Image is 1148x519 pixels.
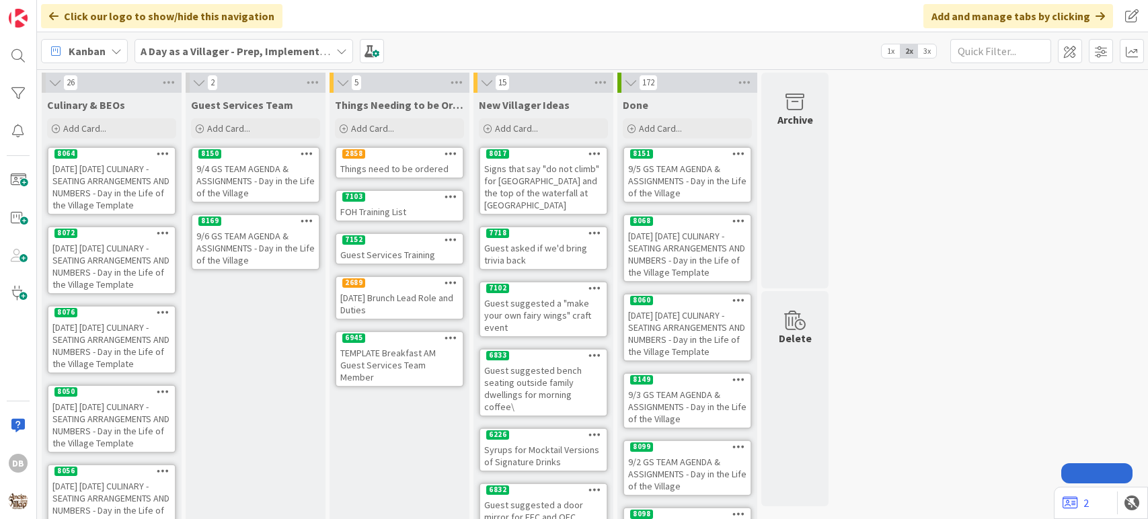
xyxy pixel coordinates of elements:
div: FOH Training List [336,203,463,221]
div: [DATE] [DATE] CULINARY - SEATING ARRANGEMENTS AND NUMBERS - Day in the Life of the Village Template [48,319,175,372]
div: Delete [779,330,812,346]
div: 8072 [48,227,175,239]
a: 8060[DATE] [DATE] CULINARY - SEATING ARRANGEMENTS AND NUMBERS - Day in the Life of the Village Te... [623,293,752,362]
div: 6833 [486,351,509,360]
div: Add and manage tabs by clicking [923,4,1113,28]
span: Add Card... [63,122,106,134]
div: 6832 [480,484,607,496]
div: 7102Guest suggested a "make your own fairy wings" craft event [480,282,607,336]
span: 2x [900,44,918,58]
a: 6833Guest suggested bench seating outside family dwellings for morning coffee\ [479,348,608,417]
div: Archive [777,112,813,128]
div: Guest suggested a "make your own fairy wings" craft event [480,294,607,336]
a: 8068[DATE] [DATE] CULINARY - SEATING ARRANGEMENTS AND NUMBERS - Day in the Life of the Village Te... [623,214,752,282]
span: 5 [351,75,362,91]
div: 9/4 GS TEAM AGENDA & ASSIGNMENTS - Day in the Life of the Village [192,160,319,202]
div: 6226 [480,429,607,441]
div: 8050 [54,387,77,397]
div: Syrups for Mocktail Versions of Signature Drinks [480,441,607,471]
div: 6226Syrups for Mocktail Versions of Signature Drinks [480,429,607,471]
img: avatar [9,491,28,510]
div: Guest suggested bench seating outside family dwellings for morning coffee\ [480,362,607,415]
span: 15 [495,75,510,91]
div: 8060 [630,296,653,305]
div: 8017 [480,148,607,160]
span: 2 [207,75,218,91]
div: 8072[DATE] [DATE] CULINARY - SEATING ARRANGEMENTS AND NUMBERS - Day in the Life of the Village Te... [48,227,175,293]
div: [DATE] [DATE] CULINARY - SEATING ARRANGEMENTS AND NUMBERS - Day in the Life of the Village Template [48,239,175,293]
div: 7718 [480,227,607,239]
div: 81499/3 GS TEAM AGENDA & ASSIGNMENTS - Day in the Life of the Village [624,374,751,428]
b: A Day as a Villager - Prep, Implement and Execute [141,44,381,58]
div: 9/5 GS TEAM AGENDA & ASSIGNMENTS - Day in the Life of the Village [624,160,751,202]
div: 8169 [192,215,319,227]
a: 2689[DATE] Brunch Lead Role and Duties [335,276,464,320]
a: 2858Things need to be ordered [335,147,464,179]
a: 8064[DATE] [DATE] CULINARY - SEATING ARRANGEMENTS AND NUMBERS - Day in the Life of the Village Te... [47,147,176,215]
div: 6945TEMPLATE Breakfast AM Guest Services Team Member [336,332,463,386]
div: 8150 [192,148,319,160]
div: 6832 [486,485,509,495]
div: Things need to be ordered [336,160,463,177]
a: 8017Signs that say "do not climb" for [GEOGRAPHIC_DATA] and the top of the waterfall at [GEOGRAPH... [479,147,608,215]
div: [DATE] Brunch Lead Role and Duties [336,289,463,319]
div: 8149 [624,374,751,386]
a: 81699/6 GS TEAM AGENDA & ASSIGNMENTS - Day in the Life of the Village [191,214,320,270]
a: 6226Syrups for Mocktail Versions of Signature Drinks [479,428,608,472]
div: 9/6 GS TEAM AGENDA & ASSIGNMENTS - Day in the Life of the Village [192,227,319,269]
div: 8151 [630,149,653,159]
a: 7152Guest Services Training [335,233,464,265]
div: 6833Guest suggested bench seating outside family dwellings for morning coffee\ [480,350,607,415]
div: 6833 [480,350,607,362]
div: 8076 [54,308,77,317]
div: [DATE] [DATE] CULINARY - SEATING ARRANGEMENTS AND NUMBERS - Day in the Life of the Village Template [48,160,175,214]
div: 9/2 GS TEAM AGENDA & ASSIGNMENTS - Day in the Life of the Village [624,453,751,495]
a: 7102Guest suggested a "make your own fairy wings" craft event [479,281,608,337]
div: 8050[DATE] [DATE] CULINARY - SEATING ARRANGEMENTS AND NUMBERS - Day in the Life of the Village Te... [48,386,175,452]
div: 8151 [624,148,751,160]
div: Signs that say "do not climb" for [GEOGRAPHIC_DATA] and the top of the waterfall at [GEOGRAPHIC_D... [480,160,607,214]
div: 8050 [48,386,175,398]
span: Add Card... [639,122,682,134]
div: 7152 [336,234,463,246]
div: 7103 [336,191,463,203]
div: 8064[DATE] [DATE] CULINARY - SEATING ARRANGEMENTS AND NUMBERS - Day in the Life of the Village Te... [48,148,175,214]
div: [DATE] [DATE] CULINARY - SEATING ARRANGEMENTS AND NUMBERS - Day in the Life of the Village Template [48,398,175,452]
div: 7103 [342,192,365,202]
div: 8064 [48,148,175,160]
span: 1x [882,44,900,58]
div: 8076 [48,307,175,319]
span: Culinary & BEOs [47,98,125,112]
div: 8017Signs that say "do not climb" for [GEOGRAPHIC_DATA] and the top of the waterfall at [GEOGRAPH... [480,148,607,214]
div: Click our logo to show/hide this navigation [41,4,282,28]
div: 8060[DATE] [DATE] CULINARY - SEATING ARRANGEMENTS AND NUMBERS - Day in the Life of the Village Te... [624,294,751,360]
div: 8068 [624,215,751,227]
div: 8099 [624,441,751,453]
div: 2858 [336,148,463,160]
a: 8072[DATE] [DATE] CULINARY - SEATING ARRANGEMENTS AND NUMBERS - Day in the Life of the Village Te... [47,226,176,294]
div: 9/3 GS TEAM AGENDA & ASSIGNMENTS - Day in the Life of the Village [624,386,751,428]
span: 172 [639,75,658,91]
div: Guest Services Training [336,246,463,264]
div: 81519/5 GS TEAM AGENDA & ASSIGNMENTS - Day in the Life of the Village [624,148,751,202]
div: 8060 [624,294,751,307]
div: 6945 [342,333,365,343]
div: 8169 [198,216,221,226]
div: 80999/2 GS TEAM AGENDA & ASSIGNMENTS - Day in the Life of the Village [624,441,751,495]
div: 6945 [336,332,463,344]
div: 8056 [54,467,77,476]
span: Done [623,98,648,112]
div: 7102 [480,282,607,294]
div: 2689 [342,278,365,288]
div: TEMPLATE Breakfast AM Guest Services Team Member [336,344,463,386]
div: 8072 [54,229,77,238]
div: 8056 [48,465,175,477]
span: Things Needing to be Ordered - PUT IN CARD, Don't make new card [335,98,464,112]
a: 6945TEMPLATE Breakfast AM Guest Services Team Member [335,331,464,387]
a: 8076[DATE] [DATE] CULINARY - SEATING ARRANGEMENTS AND NUMBERS - Day in the Life of the Village Te... [47,305,176,374]
div: 81509/4 GS TEAM AGENDA & ASSIGNMENTS - Day in the Life of the Village [192,148,319,202]
a: 7718Guest asked if we'd bring trivia back [479,226,608,270]
span: Add Card... [495,122,538,134]
div: DB [9,454,28,473]
div: 8099 [630,442,653,452]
